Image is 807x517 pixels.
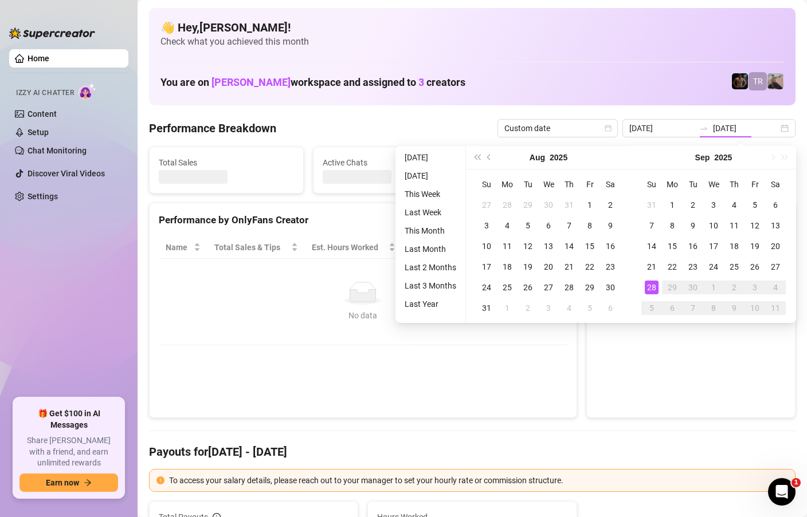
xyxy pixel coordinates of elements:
span: [PERSON_NAME] [211,76,291,88]
span: Active Chats [323,156,458,169]
span: arrow-right [84,479,92,487]
span: exclamation-circle [156,476,164,484]
h4: Payouts for [DATE] - [DATE] [149,444,796,460]
h4: 👋 Hey, [PERSON_NAME] ! [160,19,784,35]
span: to [699,124,708,133]
h4: Performance Breakdown [149,120,276,136]
a: Discover Viral Videos [28,169,105,178]
div: Sales by OnlyFans Creator [596,212,786,228]
th: Chat Conversion [476,236,567,259]
span: Custom date [504,120,611,137]
th: Sales / Hour [402,236,476,259]
a: Home [28,54,49,63]
span: Total Sales [159,156,294,169]
span: swap-right [699,124,708,133]
span: 3 [418,76,424,88]
a: Settings [28,192,58,201]
img: logo-BBDzfeDw.svg [9,27,95,39]
div: To access your salary details, please reach out to your manager to set your hourly rate or commis... [169,474,788,487]
span: Izzy AI Chatter [16,88,74,98]
th: Name [159,236,207,259]
span: Messages Sent [487,156,622,169]
a: Setup [28,128,49,137]
span: calendar [605,125,612,132]
span: Check what you achieved this month [160,35,784,48]
span: Sales / Hour [409,241,460,254]
input: Start date [629,122,695,135]
div: Performance by OnlyFans Creator [159,212,567,228]
span: 🎁 Get $100 in AI Messages [19,408,118,431]
span: Chat Conversion [483,241,551,254]
div: Est. Hours Worked [312,241,387,254]
span: 1 [792,478,801,487]
input: End date [713,122,778,135]
span: Share [PERSON_NAME] with a friend, and earn unlimited rewards [19,435,118,469]
th: Total Sales & Tips [207,236,304,259]
h1: You are on workspace and assigned to creators [160,76,465,89]
iframe: Intercom live chat [768,478,796,506]
a: Content [28,109,57,119]
span: TR [753,75,763,88]
img: LC [767,73,784,89]
div: No data [170,309,556,322]
span: Earn now [46,478,79,487]
span: Total Sales & Tips [214,241,288,254]
img: Trent [732,73,748,89]
a: Chat Monitoring [28,146,87,155]
span: Name [166,241,191,254]
button: Earn nowarrow-right [19,473,118,492]
img: AI Chatter [79,83,96,100]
